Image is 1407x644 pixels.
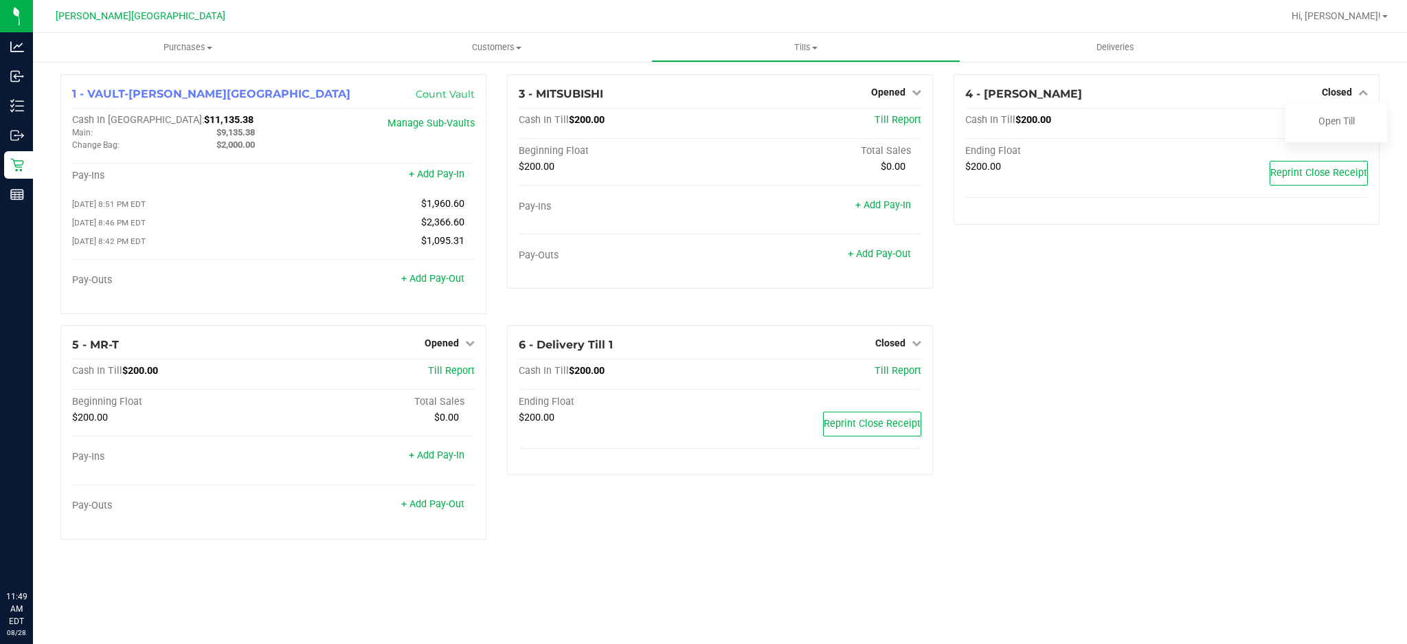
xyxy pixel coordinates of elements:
[519,412,554,423] span: $200.00
[434,412,459,423] span: $0.00
[273,396,475,408] div: Total Sales
[401,498,464,510] a: + Add Pay-Out
[10,188,24,201] inline-svg: Reports
[72,338,119,351] span: 5 - MR-T
[824,418,921,430] span: Reprint Close Receipt
[871,87,905,98] span: Opened
[10,158,24,172] inline-svg: Retail
[72,140,120,150] span: Change Bag:
[425,337,459,348] span: Opened
[875,114,921,126] a: Till Report
[401,273,464,285] a: + Add Pay-Out
[881,161,905,173] span: $0.00
[848,248,911,260] a: + Add Pay-Out
[72,128,93,137] span: Main:
[875,337,905,348] span: Closed
[204,114,254,126] span: $11,135.38
[519,114,569,126] span: Cash In Till
[965,161,1001,173] span: $200.00
[10,69,24,83] inline-svg: Inbound
[1015,114,1051,126] span: $200.00
[1292,10,1381,21] span: Hi, [PERSON_NAME]!
[652,41,960,54] span: Tills
[72,199,146,209] span: [DATE] 8:51 PM EDT
[428,365,475,377] a: Till Report
[421,216,464,228] span: $2,366.60
[1270,161,1368,186] button: Reprint Close Receipt
[72,396,273,408] div: Beginning Float
[519,338,613,351] span: 6 - Delivery Till 1
[1270,167,1367,179] span: Reprint Close Receipt
[569,365,605,377] span: $200.00
[6,628,27,638] p: 08/28
[72,170,273,182] div: Pay-Ins
[421,235,464,247] span: $1,095.31
[56,10,225,22] span: [PERSON_NAME][GEOGRAPHIC_DATA]
[875,365,921,377] a: Till Report
[960,33,1270,62] a: Deliveries
[519,87,603,100] span: 3 - MITSUBISHI
[569,114,605,126] span: $200.00
[216,140,255,150] span: $2,000.00
[1318,115,1355,126] a: Open Till
[855,199,911,211] a: + Add Pay-In
[122,365,158,377] span: $200.00
[965,87,1082,100] span: 4 - [PERSON_NAME]
[519,145,720,157] div: Beginning Float
[519,396,720,408] div: Ending Float
[10,40,24,54] inline-svg: Analytics
[72,218,146,227] span: [DATE] 8:46 PM EDT
[1322,87,1352,98] span: Closed
[823,412,921,436] button: Reprint Close Receipt
[421,198,464,210] span: $1,960.60
[33,33,342,62] a: Purchases
[72,114,204,126] span: Cash In [GEOGRAPHIC_DATA]:
[72,451,273,463] div: Pay-Ins
[519,249,720,262] div: Pay-Outs
[519,161,554,173] span: $200.00
[10,99,24,113] inline-svg: Inventory
[409,449,464,461] a: + Add Pay-In
[387,118,475,129] a: Manage Sub-Vaults
[965,114,1015,126] span: Cash In Till
[216,127,255,137] span: $9,135.38
[72,274,273,287] div: Pay-Outs
[6,590,27,628] p: 11:49 AM EDT
[72,365,122,377] span: Cash In Till
[72,500,273,512] div: Pay-Outs
[72,236,146,246] span: [DATE] 8:42 PM EDT
[409,168,464,180] a: + Add Pay-In
[519,365,569,377] span: Cash In Till
[10,129,24,142] inline-svg: Outbound
[343,41,651,54] span: Customers
[416,88,475,100] a: Count Vault
[1078,41,1153,54] span: Deliveries
[33,41,342,54] span: Purchases
[41,532,57,548] iframe: Resource center unread badge
[651,33,960,62] a: Tills
[965,145,1167,157] div: Ending Float
[72,87,350,100] span: 1 - VAULT-[PERSON_NAME][GEOGRAPHIC_DATA]
[72,412,108,423] span: $200.00
[342,33,651,62] a: Customers
[519,201,720,213] div: Pay-Ins
[720,145,921,157] div: Total Sales
[14,534,55,575] iframe: Resource center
